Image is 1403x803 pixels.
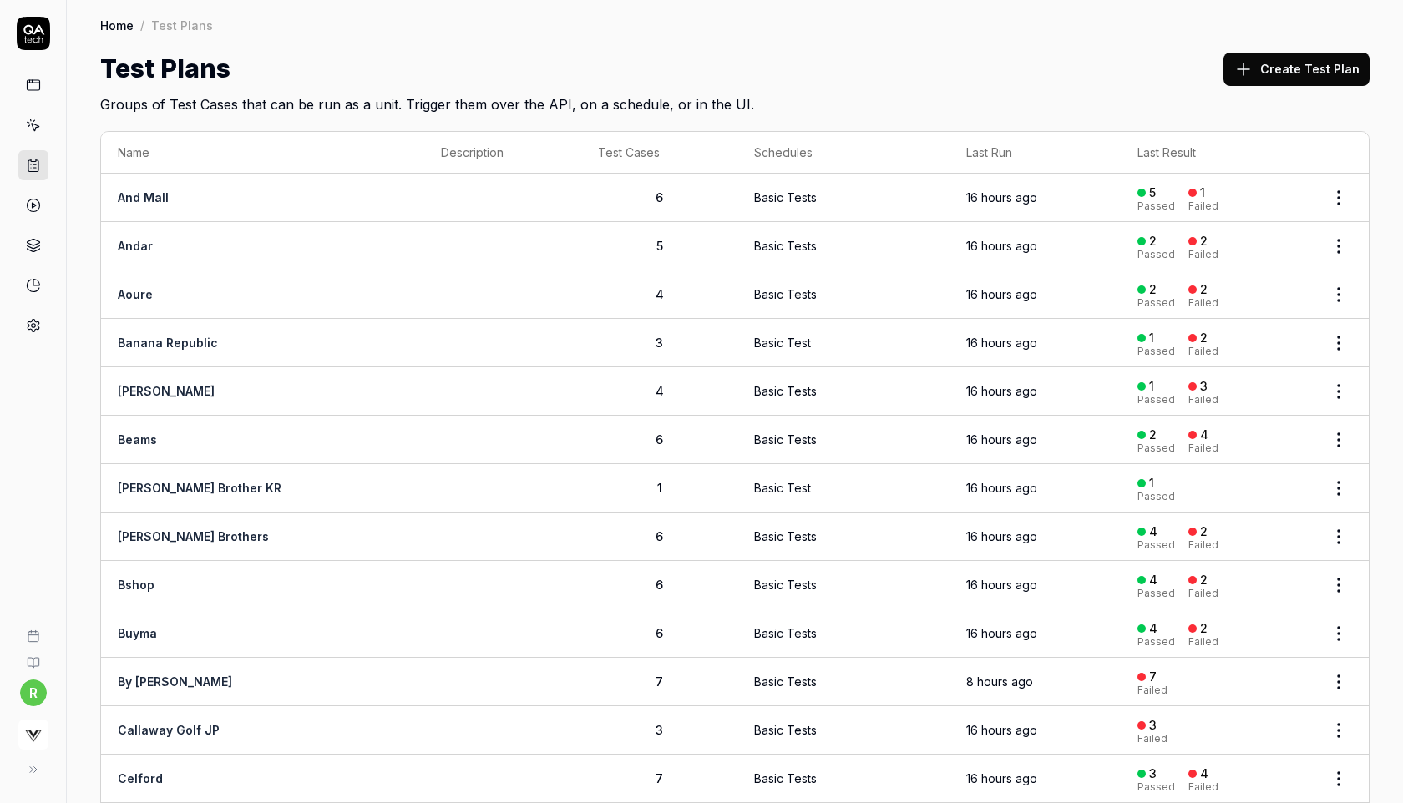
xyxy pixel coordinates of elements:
[118,239,153,253] a: Andar
[1149,234,1157,249] div: 2
[118,287,153,301] a: Aoure
[656,771,663,785] span: 7
[966,578,1037,592] time: 16 hours ago
[966,529,1037,543] time: 16 hours ago
[966,384,1037,398] time: 16 hours ago
[118,674,232,689] a: By [PERSON_NAME]
[754,528,817,545] div: Basic Tests
[100,17,134,33] a: Home
[424,132,582,174] th: Description
[754,673,817,690] div: Basic Tests
[118,336,218,350] a: Banana Republic
[754,237,817,255] div: Basic Tests
[754,382,817,400] div: Basic Tests
[1188,637,1218,647] div: Failed
[1200,234,1208,249] div: 2
[1137,395,1175,405] div: Passed
[1188,298,1218,308] div: Failed
[1137,637,1175,647] div: Passed
[1149,379,1154,394] div: 1
[1137,492,1175,502] div: Passed
[656,432,663,447] span: 6
[118,578,154,592] a: Bshop
[1137,250,1175,260] div: Passed
[657,481,662,495] span: 1
[1137,298,1175,308] div: Passed
[1188,782,1218,792] div: Failed
[118,529,269,543] a: [PERSON_NAME] Brothers
[754,770,817,787] div: Basic Tests
[1188,250,1218,260] div: Failed
[1137,201,1175,211] div: Passed
[754,624,817,642] div: Basic Tests
[1200,766,1208,781] div: 4
[1137,443,1175,453] div: Passed
[100,88,1370,114] h2: Groups of Test Cases that can be run as a unit. Trigger them over the API, on a schedule, or in t...
[7,616,59,643] a: Book a call with us
[1137,734,1167,744] div: Failed
[656,529,663,543] span: 6
[656,626,663,640] span: 6
[118,723,220,737] a: Callaway Golf JP
[118,771,163,785] a: Celford
[1149,282,1157,297] div: 2
[966,626,1037,640] time: 16 hours ago
[1200,185,1205,200] div: 1
[754,189,817,206] div: Basic Tests
[656,578,663,592] span: 6
[151,17,213,33] div: Test Plans
[1149,185,1156,200] div: 5
[754,479,811,497] div: Basic Test
[1188,346,1218,356] div: Failed
[118,432,157,447] a: Beams
[1200,282,1208,297] div: 2
[966,336,1037,350] time: 16 hours ago
[966,481,1037,495] time: 16 hours ago
[754,285,817,303] div: Basic Tests
[754,721,817,739] div: Basic Tests
[1137,346,1175,356] div: Passed
[1200,379,1208,394] div: 3
[1137,588,1175,598] div: Passed
[18,720,48,750] img: Virtusize Logo
[140,17,144,33] div: /
[737,132,950,174] th: Schedules
[966,287,1037,301] time: 16 hours ago
[7,706,59,753] button: Virtusize Logo
[1188,588,1218,598] div: Failed
[1200,427,1208,442] div: 4
[118,384,215,398] a: [PERSON_NAME]
[656,190,663,205] span: 6
[1137,685,1167,695] div: Failed
[101,132,424,174] th: Name
[1188,443,1218,453] div: Failed
[1149,476,1154,491] div: 1
[754,431,817,448] div: Basic Tests
[1149,331,1154,346] div: 1
[656,336,663,350] span: 3
[118,481,281,495] a: [PERSON_NAME] Brother KR
[1200,331,1208,346] div: 2
[1149,621,1157,636] div: 4
[656,674,663,689] span: 7
[7,643,59,669] a: Documentation
[1149,718,1157,733] div: 3
[656,723,663,737] span: 3
[20,679,47,706] button: r
[1223,53,1370,86] button: Create Test Plan
[966,771,1037,785] time: 16 hours ago
[1121,132,1309,174] th: Last Result
[1200,524,1208,539] div: 2
[1149,427,1157,442] div: 2
[118,190,169,205] a: And Mall
[1137,540,1175,550] div: Passed
[1137,782,1175,792] div: Passed
[656,287,664,301] span: 4
[1188,540,1218,550] div: Failed
[1149,573,1157,588] div: 4
[1149,669,1157,684] div: 7
[1200,621,1208,636] div: 2
[1200,573,1208,588] div: 2
[950,132,1121,174] th: Last Run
